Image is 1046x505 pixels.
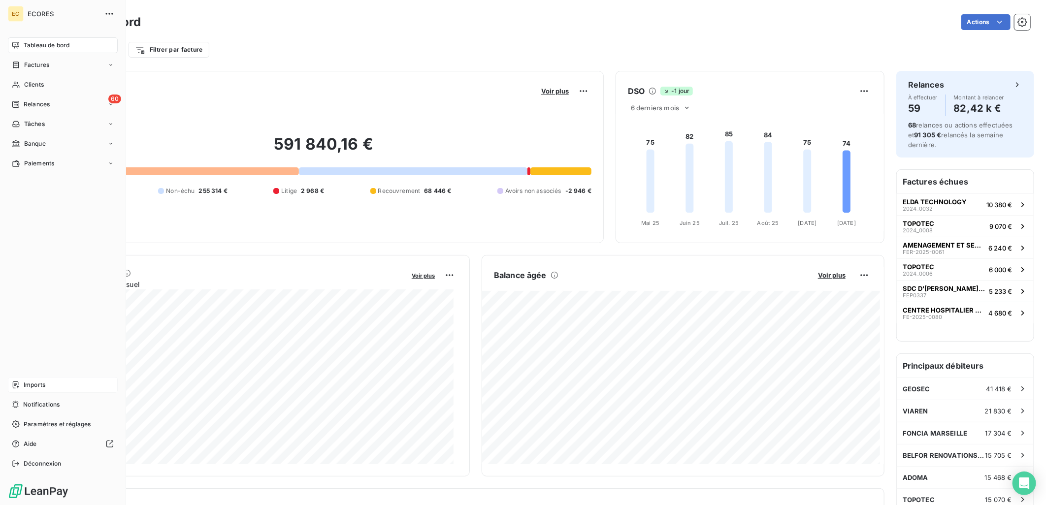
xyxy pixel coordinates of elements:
span: BELFOR RENOVATIONS SOLUTIONS BRS [903,451,985,459]
span: 17 304 € [985,429,1012,437]
tspan: Juin 25 [680,220,700,226]
span: 2024_0008 [903,227,933,233]
span: Recouvrement [378,187,421,195]
span: ELDA TECHNOLOGY [903,198,967,206]
span: Factures [24,61,49,69]
span: relances ou actions effectuées et relancés la semaine dernière. [908,121,1013,149]
span: GEOSEC [903,385,930,393]
span: À effectuer [908,95,938,100]
span: SDC D'[PERSON_NAME] C°/ CABINET THINOT [903,284,985,292]
div: EC [8,6,24,22]
img: Logo LeanPay [8,483,69,499]
span: TOPOTEC [903,220,934,227]
span: Banque [24,139,46,148]
span: 68 [908,121,916,129]
span: 68 446 € [424,187,451,195]
span: 255 314 € [199,187,228,195]
span: -2 946 € [565,187,591,195]
button: CENTRE HOSPITALIER D'ARLESFE-2025-00804 680 € [897,302,1034,323]
span: 21 830 € [985,407,1012,415]
span: 15 468 € [985,473,1012,481]
span: Avoirs non associés [505,187,561,195]
span: TOPOTEC [903,496,935,504]
button: Voir plus [538,87,572,95]
tspan: [DATE] [798,220,817,226]
h6: Factures échues [897,170,1034,193]
button: TOPOTEC2024_00089 070 € [897,215,1034,237]
span: -1 jour [660,87,692,95]
button: ELDA TECHNOLOGY2024_003210 380 € [897,193,1034,215]
span: 9 070 € [989,222,1012,230]
span: 2 968 € [301,187,324,195]
span: Non-échu [166,187,195,195]
span: 10 380 € [986,201,1012,209]
span: FONCIA MARSEILLE [903,429,967,437]
span: TOPOTEC [903,263,934,271]
span: 15 070 € [985,496,1012,504]
tspan: Juil. 25 [719,220,739,226]
span: Notifications [23,400,60,409]
span: 5 233 € [989,287,1012,295]
span: Litige [281,187,297,195]
span: 6 000 € [989,266,1012,274]
tspan: Mai 25 [641,220,659,226]
h6: DSO [628,85,645,97]
span: VIAREN [903,407,928,415]
span: Clients [24,80,44,89]
span: AMENAGEMENT ET SERVICES [903,241,984,249]
h4: 59 [908,100,938,116]
span: Voir plus [412,272,435,279]
button: Actions [961,14,1011,30]
button: SDC D'[PERSON_NAME] C°/ CABINET THINOTFEP03375 233 € [897,280,1034,302]
h6: Relances [908,79,944,91]
span: 4 680 € [988,309,1012,317]
span: 2024_0032 [903,206,933,212]
h6: Principaux débiteurs [897,354,1034,378]
span: ADOMA [903,473,928,481]
span: 6 derniers mois [631,104,679,112]
span: 2024_0006 [903,271,933,277]
span: Tableau de bord [24,41,69,50]
span: Paramètres et réglages [24,420,91,429]
span: Tâches [24,120,45,128]
span: Chiffre d'affaires mensuel [56,279,405,289]
span: FE-2025-0080 [903,314,942,320]
span: 6 240 € [988,244,1012,252]
span: CENTRE HOSPITALIER D'ARLES [903,306,984,314]
span: 91 305 € [914,131,941,139]
span: 60 [108,95,121,103]
span: Imports [24,380,45,389]
span: FEP0337 [903,292,926,298]
span: 41 418 € [986,385,1012,393]
span: Montant à relancer [954,95,1004,100]
div: Open Intercom Messenger [1013,472,1036,495]
span: FER-2025-0061 [903,249,944,255]
button: TOPOTEC2024_00066 000 € [897,258,1034,280]
span: Paiements [24,159,54,168]
span: Voir plus [541,87,569,95]
tspan: [DATE] [837,220,856,226]
span: 15 705 € [985,451,1012,459]
span: Voir plus [818,271,846,279]
span: Déconnexion [24,459,62,468]
span: Aide [24,440,37,448]
h6: Balance âgée [494,269,547,281]
span: Relances [24,100,50,109]
tspan: Août 25 [757,220,779,226]
h4: 82,42 k € [954,100,1004,116]
h2: 591 840,16 € [56,134,591,164]
button: Filtrer par facture [129,42,209,58]
button: Voir plus [815,271,849,280]
span: ECORES [28,10,98,18]
a: Aide [8,436,118,452]
button: Voir plus [409,271,438,280]
button: AMENAGEMENT ET SERVICESFER-2025-00616 240 € [897,237,1034,258]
